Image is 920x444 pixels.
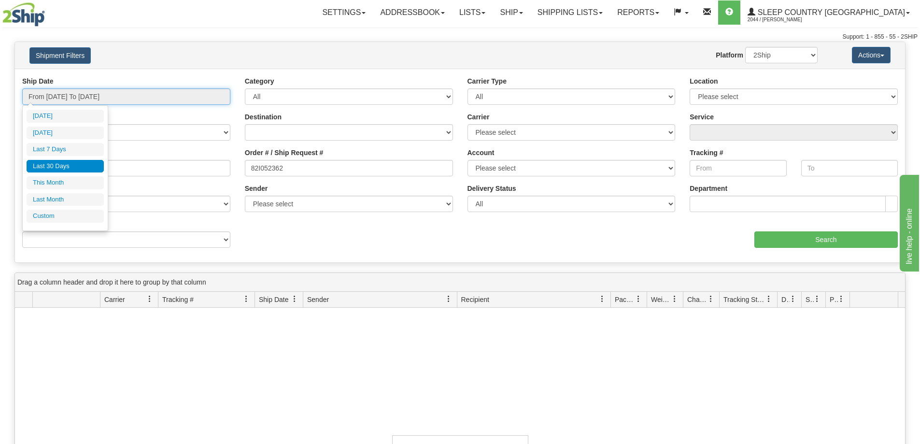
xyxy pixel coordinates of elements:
a: Sleep Country [GEOGRAPHIC_DATA] 2044 / [PERSON_NAME] [740,0,917,25]
a: Carrier filter column settings [142,291,158,307]
li: This Month [27,176,104,189]
a: Lists [452,0,493,25]
span: Tracking # [162,295,194,304]
a: Shipping lists [530,0,610,25]
a: Reports [610,0,666,25]
li: Custom [27,210,104,223]
span: Charge [687,295,708,304]
li: Last 7 Days [27,143,104,156]
span: Recipient [461,295,489,304]
a: Addressbook [373,0,452,25]
span: Delivery Status [781,295,790,304]
li: Last Month [27,193,104,206]
a: Charge filter column settings [703,291,719,307]
div: Support: 1 - 855 - 55 - 2SHIP [2,33,918,41]
button: Shipment Filters [29,47,91,64]
input: To [801,160,898,176]
button: Actions [852,47,891,63]
a: Delivery Status filter column settings [785,291,801,307]
a: Ship [493,0,530,25]
span: Carrier [104,295,125,304]
label: Delivery Status [467,184,516,193]
label: Destination [245,112,282,122]
label: Tracking # [690,148,723,158]
label: Account [467,148,495,158]
label: Department [690,184,727,193]
label: Order # / Ship Request # [245,148,324,158]
a: Packages filter column settings [630,291,647,307]
input: Search [754,231,898,248]
a: Recipient filter column settings [594,291,610,307]
label: Location [690,76,718,86]
li: [DATE] [27,110,104,123]
span: Sender [307,295,329,304]
label: Category [245,76,274,86]
a: Ship Date filter column settings [286,291,303,307]
li: [DATE] [27,127,104,140]
a: Sender filter column settings [440,291,457,307]
a: Tracking # filter column settings [238,291,255,307]
span: Shipment Issues [806,295,814,304]
label: Sender [245,184,268,193]
a: Settings [315,0,373,25]
img: logo2044.jpg [2,2,45,27]
a: Tracking Status filter column settings [761,291,777,307]
div: grid grouping header [15,273,905,292]
li: Last 30 Days [27,160,104,173]
span: 2044 / [PERSON_NAME] [748,15,820,25]
label: Carrier Type [467,76,507,86]
a: Weight filter column settings [666,291,683,307]
div: live help - online [7,6,89,17]
label: Service [690,112,714,122]
a: Pickup Status filter column settings [833,291,849,307]
label: Ship Date [22,76,54,86]
label: Carrier [467,112,490,122]
iframe: chat widget [898,172,919,271]
span: Pickup Status [830,295,838,304]
span: Ship Date [259,295,288,304]
span: Tracking Status [723,295,765,304]
span: Weight [651,295,671,304]
label: Platform [716,50,743,60]
span: Sleep Country [GEOGRAPHIC_DATA] [755,8,905,16]
a: Shipment Issues filter column settings [809,291,825,307]
input: From [690,160,786,176]
span: Packages [615,295,635,304]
